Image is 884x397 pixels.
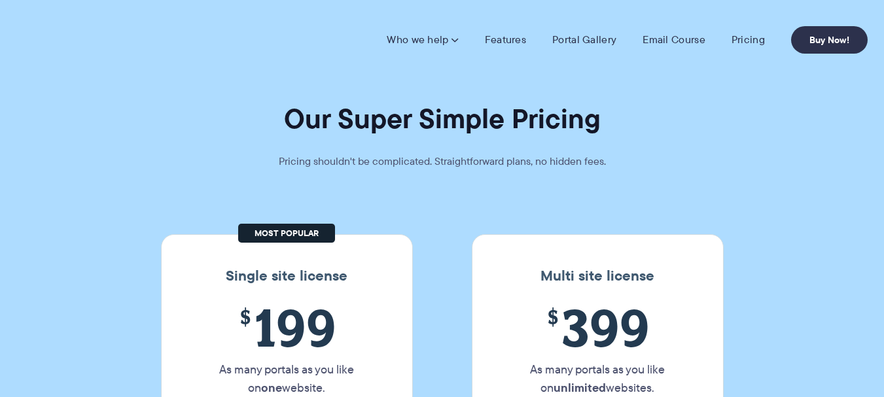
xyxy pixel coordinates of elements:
[485,33,526,46] a: Features
[552,33,616,46] a: Portal Gallery
[198,360,376,397] p: As many portals as you like on website.
[643,33,705,46] a: Email Course
[486,268,710,285] h3: Multi site license
[198,298,376,357] span: 199
[175,268,399,285] h3: Single site license
[261,379,282,396] strong: one
[554,379,606,396] strong: unlimited
[508,360,687,397] p: As many portals as you like on websites.
[791,26,868,54] a: Buy Now!
[246,152,639,171] p: Pricing shouldn't be complicated. Straightforward plans, no hidden fees.
[387,33,458,46] a: Who we help
[508,298,687,357] span: 399
[732,33,765,46] a: Pricing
